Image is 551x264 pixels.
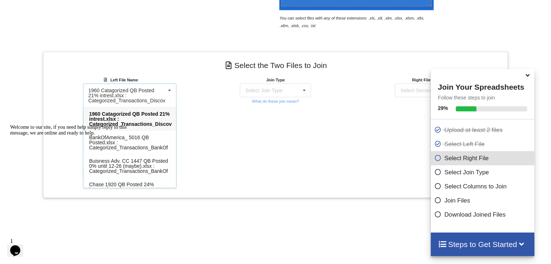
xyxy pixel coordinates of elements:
h4: Steps to Get Started [438,240,527,249]
p: Download Joined Files [434,210,533,219]
div: 1960 Catagorized QB Posted 21% intrest.xlsx : Categorized_Transactions_Discov [88,88,166,103]
b: Left File Name [110,78,138,82]
p: Select Right File [434,154,533,163]
span: 1960 Catagorized QB Posted 21% intrest.xlsx : Categorized_Transactions_Discov [89,111,172,127]
p: Follow these steps to join [431,94,535,101]
b: Join Type [266,78,285,82]
b: 29 % [438,105,448,111]
span: Buisness Adv. CC 1447 QB Posted 0% until 12-26 (maybe).xlsx : Categorized_Transactions_BankOf [89,158,168,174]
h4: Join Your Spreadsheets [431,81,535,91]
small: What do these join mean? [252,99,299,103]
div: Select Second File [400,88,443,93]
h4: Select the Two Files to Join [49,57,502,73]
p: Select Join Type [434,168,533,177]
p: Upload at least 2 files [434,125,533,135]
p: Select Left File [434,140,533,149]
b: Right File Name [412,78,448,82]
iframe: chat widget [7,122,138,231]
i: You can select files with any of these extensions: .xls, .xlt, .xlm, .xlsx, .xlsm, .xltx, .xltm, ... [279,16,424,28]
p: Join Files [434,196,533,205]
p: Select Columns to Join [434,182,533,191]
div: Select Join Type [245,88,282,93]
iframe: chat widget [7,235,30,257]
span: Welcome to our site, if you need help simply reply to this message, we are online and ready to help. [3,3,120,14]
span: BankOfAmerica_ 5016 QB Posted.xlsx : Categorized_Transactions_BankOf [89,135,168,150]
div: Welcome to our site, if you need help simply reply to this message, we are online and ready to help. [3,3,133,14]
